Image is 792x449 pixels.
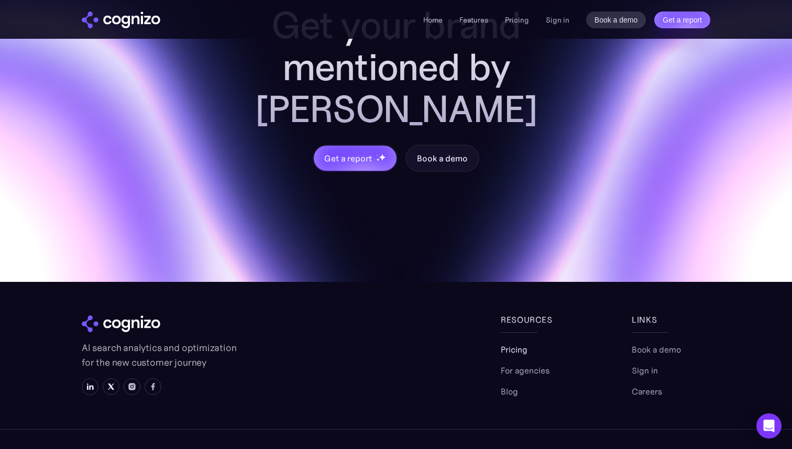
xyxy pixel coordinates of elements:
p: AI search analytics and optimization for the new customer journey [82,341,239,370]
a: Sign in [546,14,569,26]
a: Get a reportstarstarstar [313,145,398,172]
img: cognizo logo [82,315,160,332]
img: cognizo logo [82,12,160,28]
a: Sign in [632,364,658,377]
div: Book a demo [417,152,467,165]
img: X icon [107,382,115,391]
div: Open Intercom Messenger [756,413,782,439]
img: star [379,154,386,160]
div: Resources [501,313,579,326]
img: star [376,155,378,156]
div: Get a report [324,152,371,165]
img: LinkedIn icon [86,382,94,391]
a: Book a demo [586,12,646,28]
a: Get a report [654,12,710,28]
a: For agencies [501,364,549,377]
a: Careers [632,385,662,398]
a: Home [423,15,443,25]
a: home [82,12,160,28]
a: Features [459,15,488,25]
img: star [376,158,380,162]
a: Pricing [505,15,529,25]
a: Blog [501,385,518,398]
a: Book a demo [405,145,479,172]
a: Book a demo [632,343,681,356]
a: Pricing [501,343,527,356]
div: links [632,313,710,326]
h2: Get your brand mentioned by [PERSON_NAME] [228,4,564,130]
